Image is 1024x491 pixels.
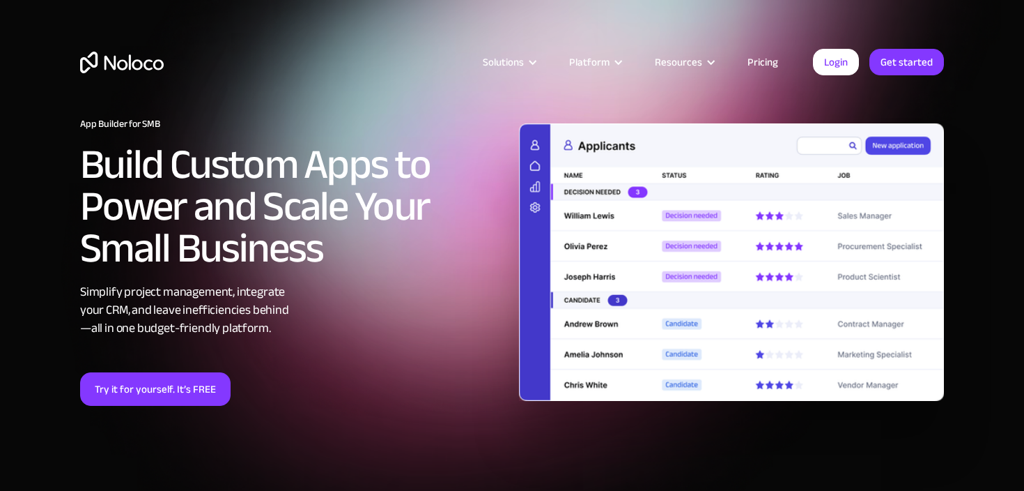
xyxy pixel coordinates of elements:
a: Try it for yourself. It’s FREE [80,372,231,406]
h2: Build Custom Apps to Power and Scale Your Small Business [80,144,505,269]
div: Resources [655,53,702,71]
div: Solutions [465,53,552,71]
div: Resources [637,53,730,71]
a: Login [813,49,859,75]
div: Solutions [483,53,524,71]
a: Get started [869,49,944,75]
div: Platform [569,53,610,71]
a: Pricing [730,53,796,71]
a: home [80,52,164,73]
div: Simplify project management, integrate your CRM, and leave inefficiencies behind —all in one budg... [80,283,505,338]
div: Platform [552,53,637,71]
